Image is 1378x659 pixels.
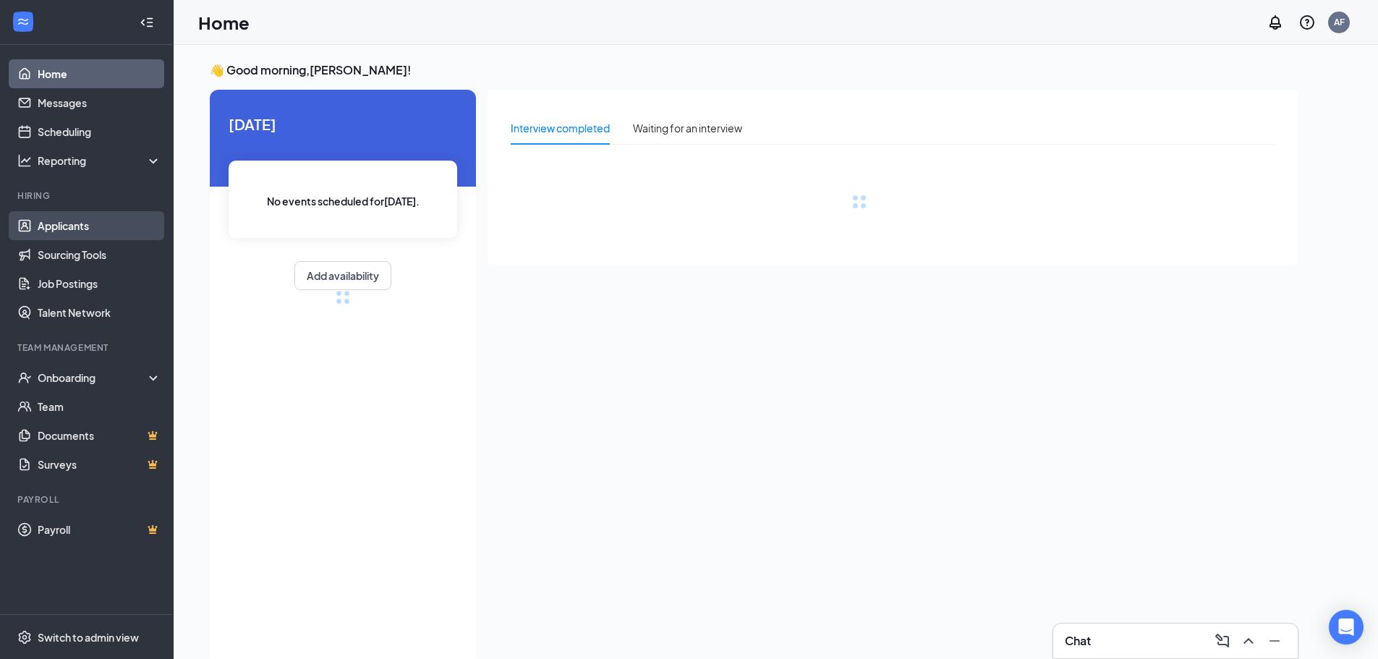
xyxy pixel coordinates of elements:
div: Reporting [38,153,162,168]
h1: Home [198,10,250,35]
svg: Minimize [1266,632,1283,650]
div: loading meetings... [336,290,350,305]
a: SurveysCrown [38,450,161,479]
div: Onboarding [38,370,149,385]
h3: Chat [1065,633,1091,649]
div: Team Management [17,341,158,354]
button: Add availability [294,261,391,290]
svg: QuestionInfo [1298,14,1316,31]
a: DocumentsCrown [38,421,161,450]
a: Sourcing Tools [38,240,161,269]
div: Hiring [17,190,158,202]
svg: UserCheck [17,370,32,385]
a: Team [38,392,161,421]
svg: Analysis [17,153,32,168]
svg: ComposeMessage [1214,632,1231,650]
a: Job Postings [38,269,161,298]
a: Home [38,59,161,88]
button: ChevronUp [1237,629,1260,652]
a: PayrollCrown [38,515,161,544]
div: Open Intercom Messenger [1329,610,1364,645]
div: Switch to admin view [38,630,139,645]
a: Messages [38,88,161,117]
button: ComposeMessage [1211,629,1234,652]
svg: Notifications [1267,14,1284,31]
svg: Settings [17,630,32,645]
button: Minimize [1263,629,1286,652]
div: Interview completed [511,120,610,136]
a: Talent Network [38,298,161,327]
a: Scheduling [38,117,161,146]
svg: Collapse [140,15,154,30]
div: Waiting for an interview [633,120,742,136]
span: No events scheduled for [DATE] . [267,193,420,209]
span: [DATE] [229,113,457,135]
svg: ChevronUp [1240,632,1257,650]
div: Payroll [17,493,158,506]
a: Applicants [38,211,161,240]
svg: WorkstreamLogo [16,14,30,29]
div: AF [1334,16,1345,28]
h3: 👋 Good morning, [PERSON_NAME] ! [210,62,1298,78]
